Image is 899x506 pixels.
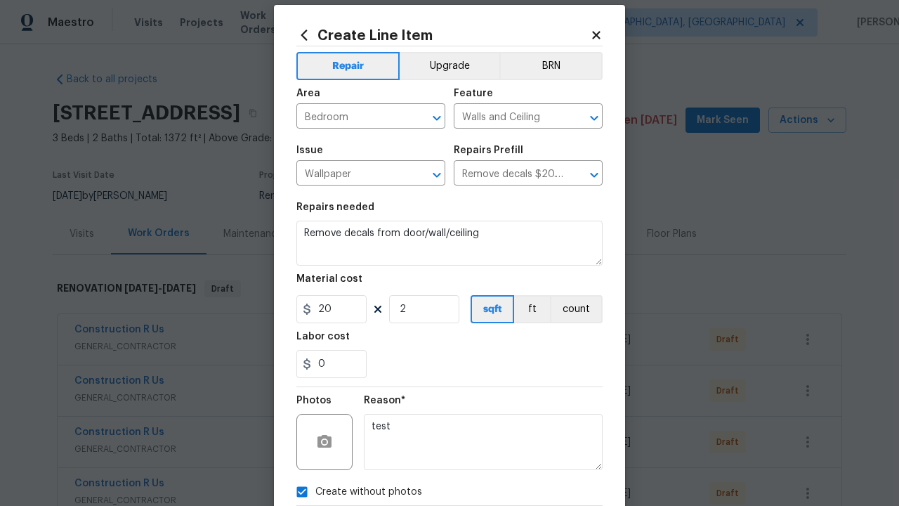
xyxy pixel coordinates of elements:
textarea: Remove decals from door/wall/ceiling [296,221,603,266]
button: Open [427,108,447,128]
button: BRN [499,52,603,80]
button: Open [427,165,447,185]
button: count [550,295,603,323]
h5: Repairs Prefill [454,145,523,155]
h5: Labor cost [296,332,350,342]
button: Open [584,108,604,128]
h5: Material cost [296,274,362,284]
h5: Issue [296,145,323,155]
textarea: test [364,414,603,470]
h5: Area [296,89,320,98]
h5: Reason* [364,396,405,406]
h2: Create Line Item [296,27,590,43]
button: Upgrade [400,52,500,80]
button: Open [584,165,604,185]
h5: Photos [296,396,332,406]
button: sqft [471,295,514,323]
button: Repair [296,52,400,80]
span: Create without photos [315,485,422,500]
h5: Repairs needed [296,202,374,212]
h5: Feature [454,89,493,98]
button: ft [514,295,550,323]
